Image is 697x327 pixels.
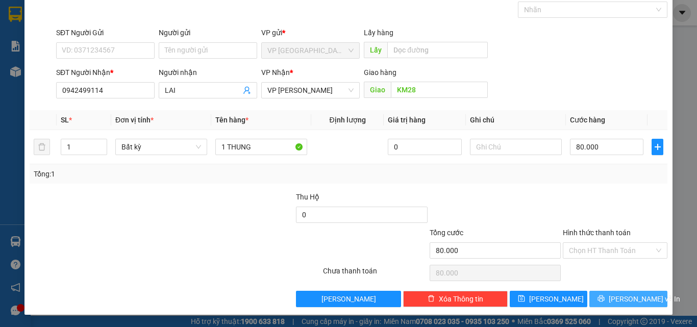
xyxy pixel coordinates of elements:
span: Giao hàng [364,68,396,77]
span: [PERSON_NAME] và In [609,293,680,305]
button: save[PERSON_NAME] [510,291,588,307]
button: printer[PERSON_NAME] và In [589,291,667,307]
button: [PERSON_NAME] [296,291,401,307]
input: Dọc đường [391,82,488,98]
span: plus [652,143,663,151]
input: 0 [388,139,461,155]
div: SĐT Người Gửi [56,27,155,38]
div: SĐT Người Nhận [56,67,155,78]
button: delete [34,139,50,155]
span: delete [428,295,435,303]
span: VP Nhận [261,68,290,77]
span: [PERSON_NAME] [321,293,376,305]
span: Đơn vị tính [115,116,154,124]
span: [PERSON_NAME] [529,293,584,305]
input: Ghi Chú [470,139,562,155]
span: SL [61,116,69,124]
span: Lấy [364,42,387,58]
span: Tên hàng [215,116,248,124]
span: Định lượng [329,116,365,124]
span: Thu Hộ [296,193,319,201]
span: Xóa Thông tin [439,293,483,305]
label: Hình thức thanh toán [563,229,631,237]
span: Giá trị hàng [388,116,426,124]
input: Dọc đường [387,42,488,58]
div: Chưa thanh toán [322,265,429,283]
div: Người nhận [159,67,257,78]
div: Người gửi [159,27,257,38]
span: VP Phan Thiết [267,83,354,98]
button: deleteXóa Thông tin [403,291,508,307]
span: printer [598,295,605,303]
span: VP Sài Gòn [267,43,354,58]
th: Ghi chú [466,110,566,130]
span: Cước hàng [570,116,605,124]
span: Tổng cước [430,229,463,237]
span: save [518,295,525,303]
div: Tổng: 1 [34,168,270,180]
span: Giao [364,82,391,98]
input: VD: Bàn, Ghế [215,139,307,155]
button: plus [652,139,663,155]
div: VP gửi [261,27,360,38]
span: Bất kỳ [121,139,201,155]
span: user-add [243,86,251,94]
span: Lấy hàng [364,29,393,37]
